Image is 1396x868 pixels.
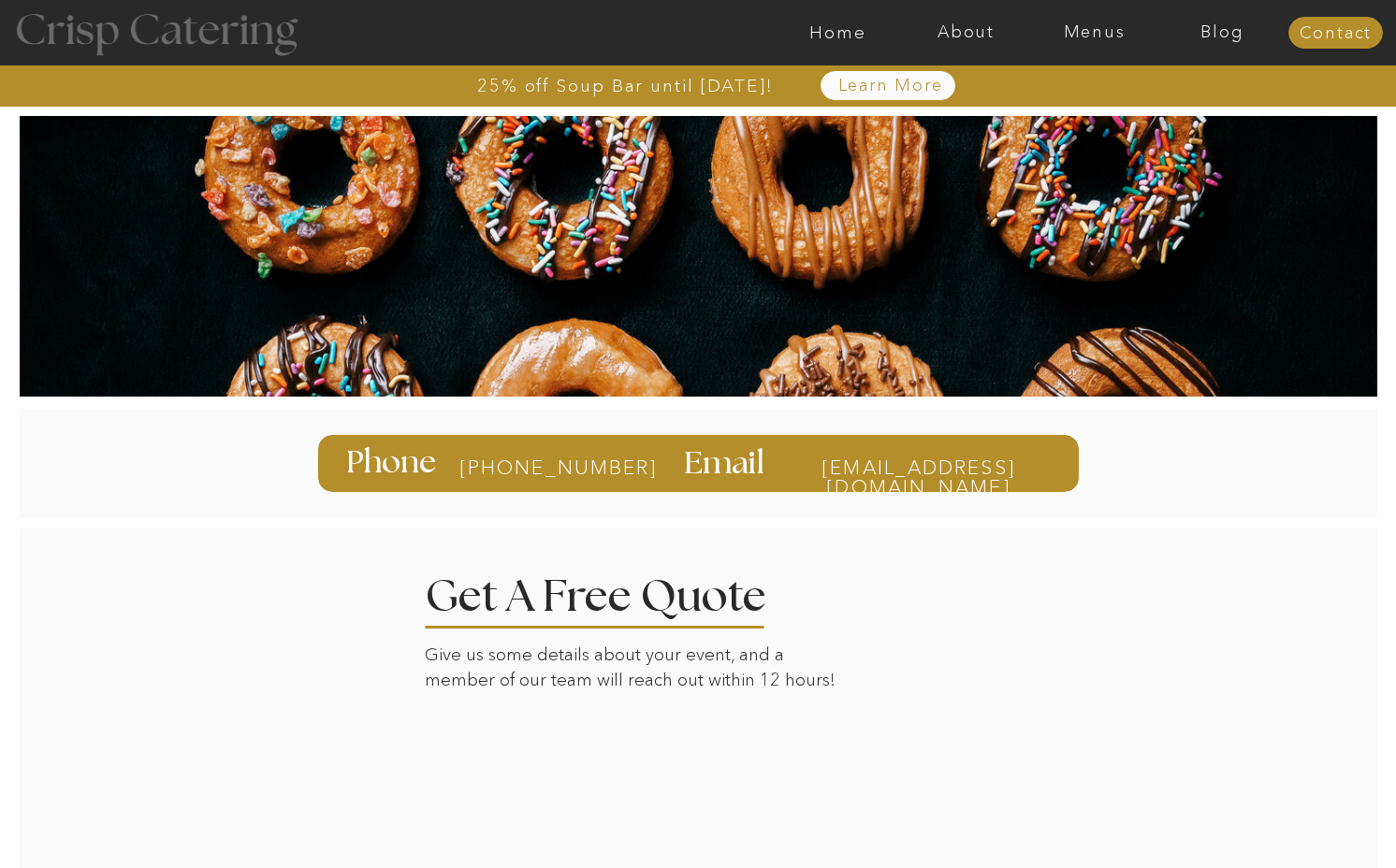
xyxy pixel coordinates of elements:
[794,77,986,95] a: Learn More
[425,643,849,698] p: Give us some details about your event, and a member of our team will reach out within 12 hours!
[346,447,441,479] h3: Phone
[410,77,841,95] a: 25% off Soup Bar until [DATE]!
[1030,23,1158,42] a: Menus
[1158,23,1287,42] a: Blog
[684,448,770,478] h3: Email
[425,575,823,610] h2: Get A Free Quote
[459,457,608,478] a: [PHONE_NUMBER]
[774,23,902,42] a: Home
[785,457,1052,475] a: [EMAIL_ADDRESS][DOMAIN_NAME]
[902,23,1030,42] a: About
[1288,24,1383,43] a: Contact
